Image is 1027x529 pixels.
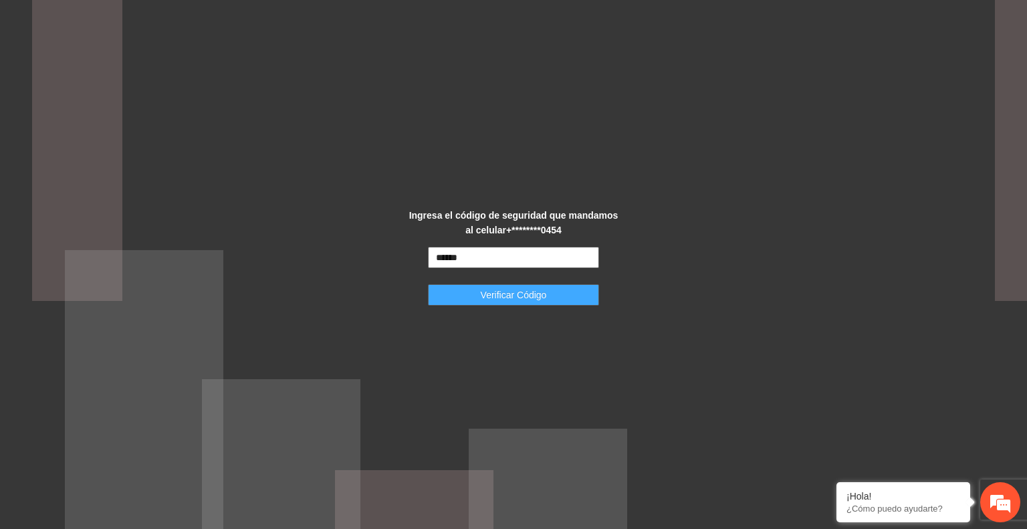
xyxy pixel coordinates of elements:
textarea: Escriba su mensaje y pulse “Intro” [7,365,255,412]
div: Minimizar ventana de chat en vivo [219,7,251,39]
div: ¡Hola! [846,491,960,502]
p: ¿Cómo puedo ayudarte? [846,504,960,514]
button: Verificar Código [428,284,599,306]
strong: Ingresa el código de seguridad que mandamos al celular +********0454 [409,210,618,235]
div: Chatee con nosotros ahora [70,68,225,86]
span: Estamos en línea. [78,179,185,314]
span: Verificar Código [481,288,547,302]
